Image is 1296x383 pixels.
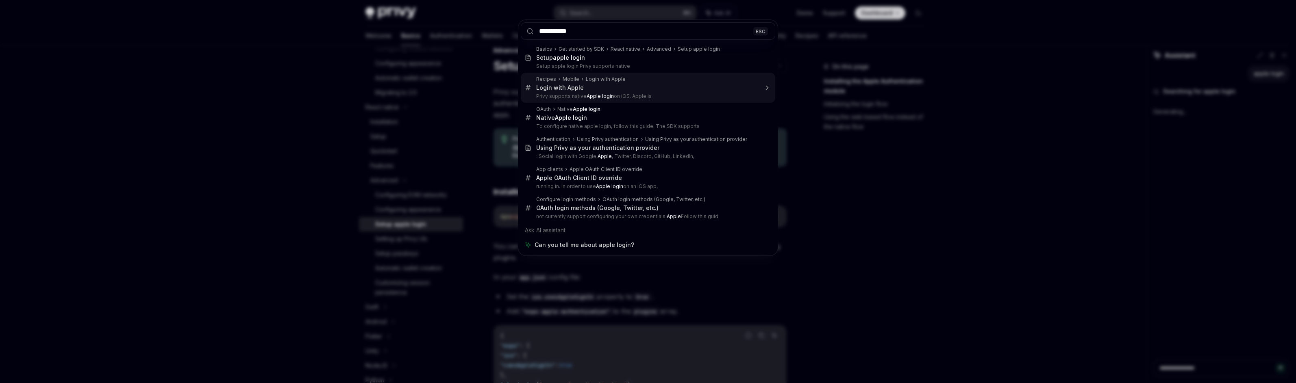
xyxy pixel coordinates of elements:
div: OAuth login methods (Google, Twitter, etc.) [536,204,659,212]
b: Apple [598,153,612,159]
div: Advanced [647,46,671,52]
b: Apple login [596,183,623,189]
p: Setup apple login Privy supports native [536,63,758,69]
span: Can you tell me about apple login? [535,241,634,249]
div: Using Privy as your authentication provider [645,136,747,143]
div: Setup [536,54,585,61]
div: Configure login methods [536,196,596,203]
div: Get started by SDK [559,46,604,52]
b: Apple login [587,93,614,99]
div: Recipes [536,76,556,82]
div: Login with Apple [536,84,584,91]
div: Native [557,106,600,113]
div: OAuth login methods (Google, Twitter, etc.) [602,196,705,203]
b: Apple [667,213,681,219]
b: Apple login [555,114,587,121]
div: Authentication [536,136,570,143]
b: apple login [553,54,585,61]
p: running in. In order to use on an iOS app, [536,183,758,190]
p: : Social login with Google, , Twitter, Discord, GitHub, LinkedIn, [536,153,758,160]
div: React native [611,46,640,52]
div: Apple OAuth Client ID override [570,166,642,173]
div: ESC [753,27,768,35]
p: Privy supports native on iOS. Apple is [536,93,758,100]
div: Using Privy authentication [577,136,639,143]
div: Mobile [563,76,579,82]
div: OAuth [536,106,551,113]
p: To configure native apple login, follow this guide. The SDK supports [536,123,758,130]
div: Basics [536,46,552,52]
div: Setup apple login [678,46,720,52]
b: Apple login [573,106,600,112]
div: Login with Apple [586,76,626,82]
div: Using Privy as your authentication provider [536,144,659,151]
div: Apple OAuth Client ID override [536,174,622,182]
div: Ask AI assistant [521,223,775,238]
div: Native [536,114,587,121]
div: App clients [536,166,563,173]
p: not currently support configuring your own credentials. Follow this guid [536,213,758,220]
